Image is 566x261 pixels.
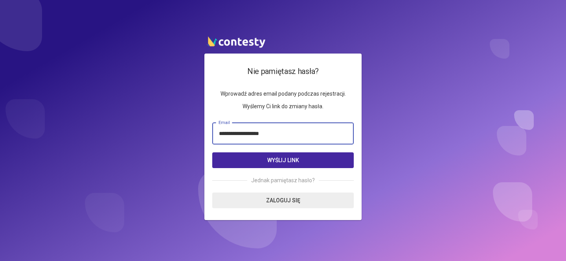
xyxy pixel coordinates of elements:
img: contesty logo [204,33,267,50]
a: Zaloguj się [212,193,354,208]
h4: Nie pamiętasz hasła? [212,65,354,78]
button: Wyślij link [212,152,354,168]
span: Jednak pamiętasz hasło? [247,176,319,185]
p: Wprowadź adres email podany podczas rejestracji. [212,89,354,98]
p: Wyślemy Ci link do zmiany hasła. [212,102,354,111]
span: Wyślij link [267,157,299,163]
